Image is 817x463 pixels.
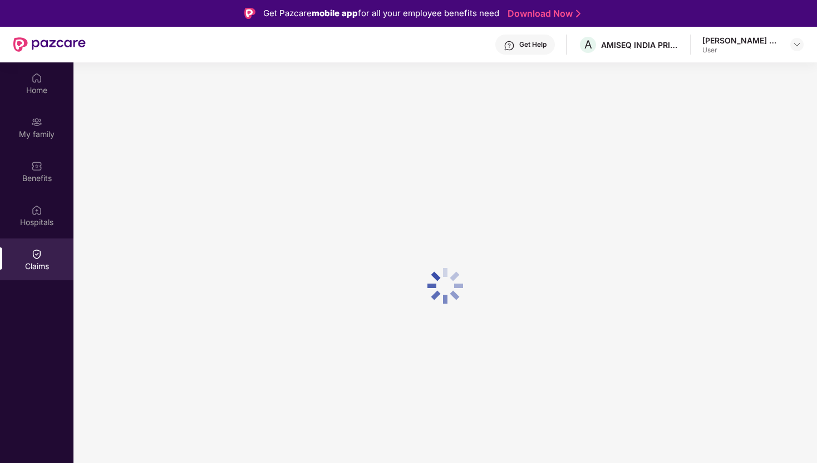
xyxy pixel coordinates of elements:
div: [PERSON_NAME] D U [702,35,780,46]
strong: mobile app [312,8,358,18]
div: Get Help [519,40,547,49]
img: svg+xml;base64,PHN2ZyB3aWR0aD0iMjAiIGhlaWdodD0iMjAiIHZpZXdCb3g9IjAgMCAyMCAyMCIgZmlsbD0ibm9uZSIgeG... [31,116,42,128]
img: svg+xml;base64,PHN2ZyBpZD0iSG9tZSIgeG1sbnM9Imh0dHA6Ly93d3cudzMub3JnLzIwMDAvc3ZnIiB3aWR0aD0iMjAiIG... [31,72,42,84]
img: Logo [244,8,255,19]
img: svg+xml;base64,PHN2ZyBpZD0iRHJvcGRvd24tMzJ4MzIiIHhtbG5zPSJodHRwOi8vd3d3LnczLm9yZy8yMDAwL3N2ZyIgd2... [793,40,801,49]
img: svg+xml;base64,PHN2ZyBpZD0iQmVuZWZpdHMiIHhtbG5zPSJodHRwOi8vd3d3LnczLm9yZy8yMDAwL3N2ZyIgd2lkdGg9Ij... [31,160,42,172]
span: A [584,38,592,51]
img: svg+xml;base64,PHN2ZyBpZD0iSGVscC0zMngzMiIgeG1sbnM9Imh0dHA6Ly93d3cudzMub3JnLzIwMDAvc3ZnIiB3aWR0aD... [504,40,515,51]
img: New Pazcare Logo [13,37,86,52]
img: svg+xml;base64,PHN2ZyBpZD0iQ2xhaW0iIHhtbG5zPSJodHRwOi8vd3d3LnczLm9yZy8yMDAwL3N2ZyIgd2lkdGg9IjIwIi... [31,248,42,260]
a: Download Now [508,8,577,20]
div: User [702,46,780,55]
img: svg+xml;base64,PHN2ZyBpZD0iSG9zcGl0YWxzIiB4bWxucz0iaHR0cDovL3d3dy53My5vcmcvMjAwMC9zdmciIHdpZHRoPS... [31,204,42,216]
img: Stroke [576,8,580,20]
div: Get Pazcare for all your employee benefits need [263,7,499,20]
div: AMISEQ INDIA PRIVATE LIMITED [601,40,679,50]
